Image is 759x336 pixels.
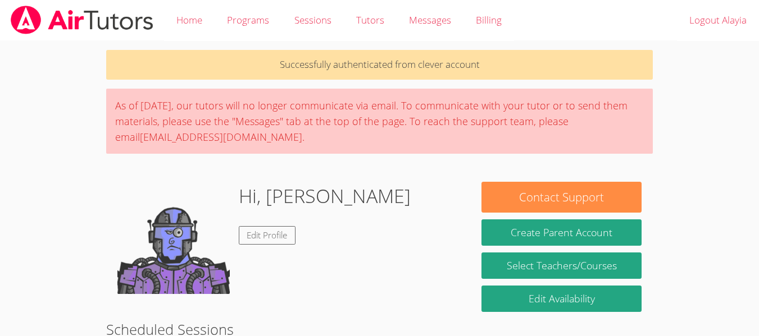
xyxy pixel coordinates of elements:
img: default.png [117,182,230,294]
a: Edit Profile [239,226,296,245]
span: Messages [409,13,451,26]
a: Select Teachers/Courses [481,252,642,279]
a: Edit Availability [481,286,642,312]
button: Contact Support [481,182,642,213]
p: Successfully authenticated from clever account [106,50,653,80]
h1: Hi, [PERSON_NAME] [239,182,411,210]
div: As of [DATE], our tutors will no longer communicate via email. To communicate with your tutor or ... [106,89,653,154]
img: airtutors_banner-c4298cdbf04f3fff15de1276eac7730deb9818008684d7c2e4769d2f7ddbe033.png [10,6,154,34]
button: Create Parent Account [481,219,642,246]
